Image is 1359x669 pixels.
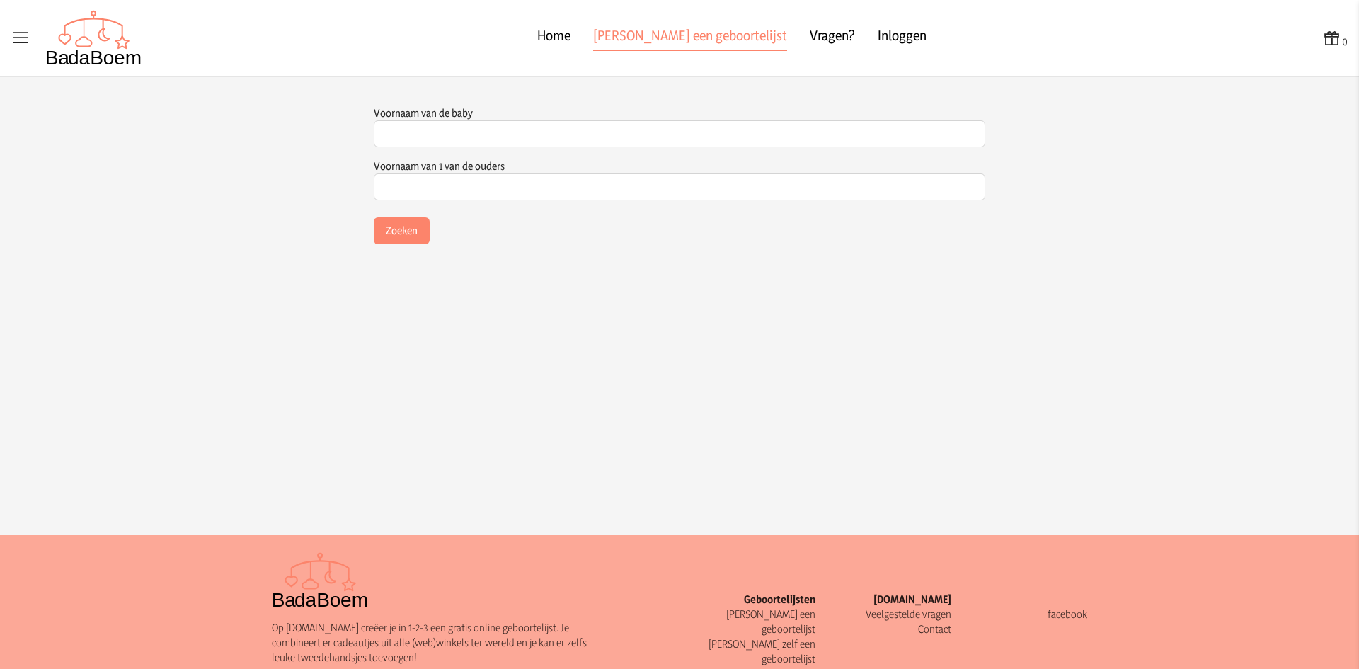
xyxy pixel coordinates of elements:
label: Voornaam van 1 van de ouders [374,159,505,173]
a: Contact [918,622,951,636]
p: Op [DOMAIN_NAME] creëer je in 1-2-3 een gratis online geboortelijst. Je combineert er cadeautjes ... [272,620,612,665]
label: Voornaam van de baby [374,106,473,120]
a: facebook [1048,607,1087,621]
button: 0 [1322,28,1348,49]
a: [PERSON_NAME] een geboortelijst [593,25,787,51]
img: Badaboem [272,552,369,609]
div: Geboortelijsten [679,592,815,607]
a: Inloggen [878,25,927,51]
a: Veelgestelde vragen [866,607,951,621]
a: Home [537,25,570,51]
a: [PERSON_NAME] zelf een geboortelijst [709,637,815,665]
a: Vragen? [810,25,855,51]
a: [PERSON_NAME] een geboortelijst [726,607,815,636]
div: [DOMAIN_NAME] [815,592,951,607]
img: Badaboem [45,10,142,67]
button: Zoeken [374,217,430,244]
